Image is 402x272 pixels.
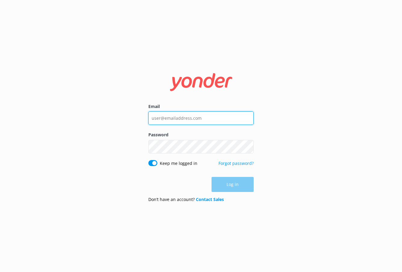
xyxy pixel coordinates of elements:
input: user@emailaddress.com [148,111,254,125]
button: Show password [242,141,254,153]
label: Password [148,131,254,138]
label: Email [148,103,254,110]
a: Forgot password? [218,160,254,166]
a: Contact Sales [196,196,224,202]
label: Keep me logged in [160,160,197,167]
p: Don’t have an account? [148,196,224,203]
